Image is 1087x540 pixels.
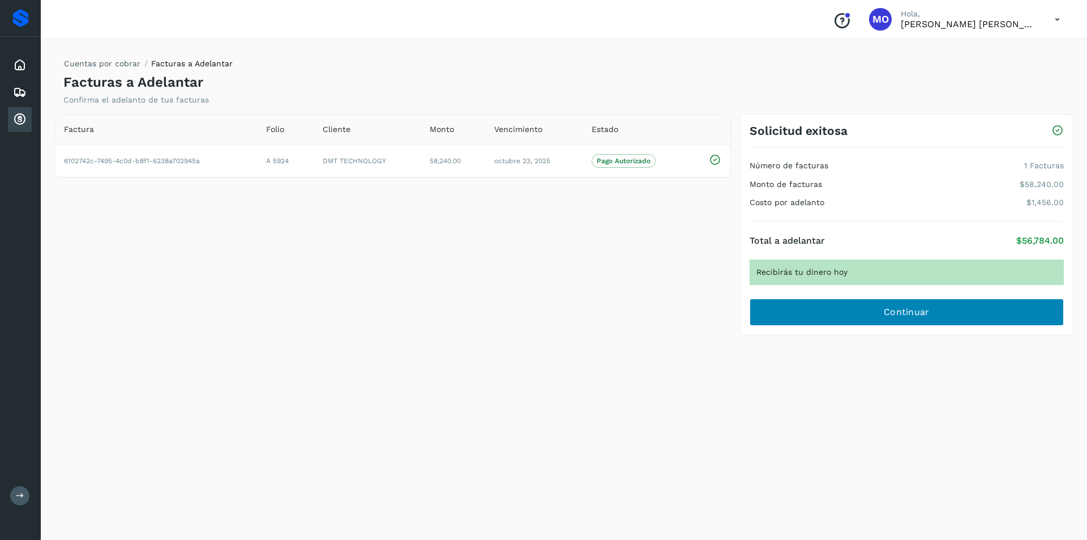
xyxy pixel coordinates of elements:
button: Continuar [750,299,1064,326]
td: 6102742c-7495-4c0d-b8f1-6238a702945a [55,144,257,177]
h4: Costo por adelanto [750,198,824,207]
span: Vencimiento [494,124,542,135]
h4: Facturas a Adelantar [63,74,203,91]
span: 58,240.00 [430,157,461,165]
span: Cliente [323,124,350,135]
p: Hola, [901,9,1037,19]
td: DMT TECHNOLOGY [314,144,421,177]
span: Factura [64,124,94,135]
p: $56,784.00 [1016,235,1064,246]
p: $1,456.00 [1026,198,1064,207]
span: Estado [592,124,618,135]
div: Inicio [8,53,32,78]
a: Cuentas por cobrar [64,59,140,68]
span: Monto [430,124,454,135]
span: Continuar [884,306,930,318]
div: Cuentas por cobrar [8,107,32,132]
p: Pago Autorizado [597,157,651,165]
p: 1 Facturas [1024,161,1064,171]
h4: Total a adelantar [750,235,825,246]
p: $58,240.00 [1020,180,1064,189]
div: Embarques [8,80,32,105]
h4: Monto de facturas [750,180,822,189]
h4: Número de facturas [750,161,828,171]
p: Confirma el adelanto de tus facturas [63,95,209,105]
p: Macaria Olvera Camarillo [901,19,1037,29]
nav: breadcrumb [63,58,233,74]
h3: Solicitud exitosa [750,124,848,138]
div: Recibirás tu dinero hoy [750,260,1064,285]
td: A 5924 [257,144,314,177]
span: octubre 23, 2025 [494,157,550,165]
span: Folio [266,124,284,135]
span: Facturas a Adelantar [151,59,233,68]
